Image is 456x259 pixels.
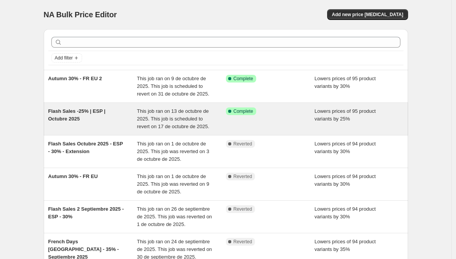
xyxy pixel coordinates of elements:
span: Autumn 30% - FR EU 2 [48,76,102,81]
span: This job ran on 1 de octubre de 2025. This job was reverted on 9 de octubre de 2025. [137,173,209,195]
span: Add filter [55,55,73,61]
span: Reverted [234,239,252,245]
span: Autumn 30% - FR EU [48,173,98,179]
span: Reverted [234,206,252,212]
button: Add filter [51,53,82,63]
button: Add new price [MEDICAL_DATA] [327,9,408,20]
span: Lowers prices of 94 product variants by 30% [314,141,376,154]
span: Reverted [234,173,252,180]
span: This job ran on 13 de octubre de 2025. This job is scheduled to revert on 17 de octubre de 2025. [137,108,209,129]
span: Flash Sales Octubre 2025 - ESP - 30% - Extension [48,141,123,154]
span: Lowers prices of 94 product variants by 30% [314,173,376,187]
span: This job ran on 26 de septiembre de 2025. This job was reverted on 1 de octubre de 2025. [137,206,212,227]
span: Lowers prices of 94 product variants by 35% [314,239,376,252]
span: This job ran on 9 de octubre de 2025. This job is scheduled to revert on 31 de octubre de 2025. [137,76,209,97]
span: Complete [234,76,253,82]
span: Reverted [234,141,252,147]
span: This job ran on 1 de octubre de 2025. This job was reverted on 3 de octubre de 2025. [137,141,209,162]
span: Lowers prices of 95 product variants by 25% [314,108,376,122]
span: Add new price [MEDICAL_DATA] [332,12,403,18]
span: Lowers prices of 95 product variants by 30% [314,76,376,89]
span: Lowers prices of 94 product variants by 30% [314,206,376,219]
span: Flash Sales -25% | ESP | Octubre 2025 [48,108,105,122]
span: Flash Sales 2 Septiembre 2025 - ESP - 30% [48,206,124,219]
span: Complete [234,108,253,114]
span: NA Bulk Price Editor [44,10,117,19]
